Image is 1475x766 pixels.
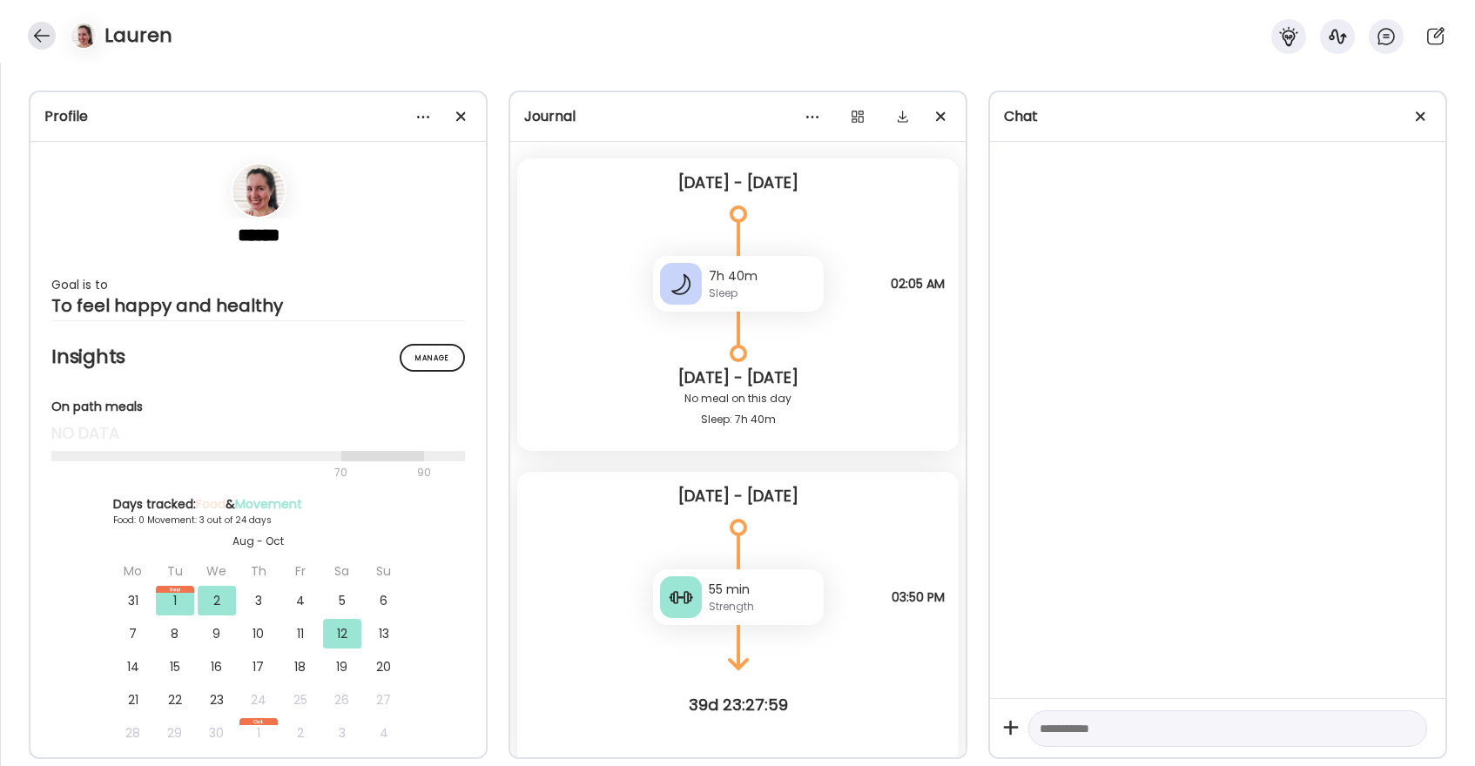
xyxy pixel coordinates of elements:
[156,718,194,748] div: 29
[114,556,152,586] div: Mo
[239,619,278,648] div: 10
[891,276,945,292] span: 02:05 AM
[51,344,465,370] h2: Insights
[114,586,152,615] div: 31
[531,486,945,507] div: [DATE] - [DATE]
[524,106,952,127] div: Journal
[1004,106,1431,127] div: Chat
[365,586,403,615] div: 6
[281,619,320,648] div: 11
[235,495,302,513] span: Movement
[51,423,465,444] div: no data
[239,718,278,725] div: Oct
[114,652,152,682] div: 14
[198,718,236,748] div: 30
[892,589,945,605] span: 03:50 PM
[239,652,278,682] div: 17
[44,106,472,127] div: Profile
[709,286,817,301] div: Sleep
[114,619,152,648] div: 7
[323,685,361,715] div: 26
[281,718,320,748] div: 2
[114,685,152,715] div: 21
[198,685,236,715] div: 23
[365,619,403,648] div: 13
[323,586,361,615] div: 5
[104,22,172,50] h4: Lauren
[156,619,194,648] div: 8
[239,685,278,715] div: 24
[51,398,465,416] div: On path meals
[198,619,236,648] div: 9
[323,619,361,648] div: 12
[113,495,404,514] div: Days tracked: &
[531,388,945,430] div: No meal on this day Sleep: 7h 40m
[156,652,194,682] div: 15
[51,274,465,295] div: Goal is to
[71,24,96,48] img: avatars%2FbDv86541nDhxdwMPuXsD4ZtcFAj1
[51,462,412,483] div: 70
[281,556,320,586] div: Fr
[365,718,403,748] div: 4
[239,586,278,615] div: 3
[415,462,433,483] div: 90
[281,685,320,715] div: 25
[709,581,817,599] div: 55 min
[198,556,236,586] div: We
[510,695,966,716] div: 39d 23:27:59
[196,495,226,513] span: Food
[709,599,817,615] div: Strength
[531,172,945,193] div: [DATE] - [DATE]
[156,586,194,615] div: 1
[531,367,945,388] div: [DATE] - [DATE]
[281,652,320,682] div: 18
[113,514,404,527] div: Food: 0 Movement: 3 out of 24 days
[323,556,361,586] div: Sa
[198,652,236,682] div: 16
[239,556,278,586] div: Th
[323,652,361,682] div: 19
[281,586,320,615] div: 4
[709,267,817,286] div: 7h 40m
[323,718,361,748] div: 3
[156,685,194,715] div: 22
[365,556,403,586] div: Su
[51,295,465,316] div: To feel happy and healthy
[239,718,278,748] div: 1
[365,652,403,682] div: 20
[114,718,152,748] div: 28
[113,534,404,549] div: Aug - Oct
[156,556,194,586] div: Tu
[232,165,285,217] img: avatars%2FbDv86541nDhxdwMPuXsD4ZtcFAj1
[365,685,403,715] div: 27
[156,586,194,593] div: Sep
[400,344,465,372] div: Manage
[198,586,236,615] div: 2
